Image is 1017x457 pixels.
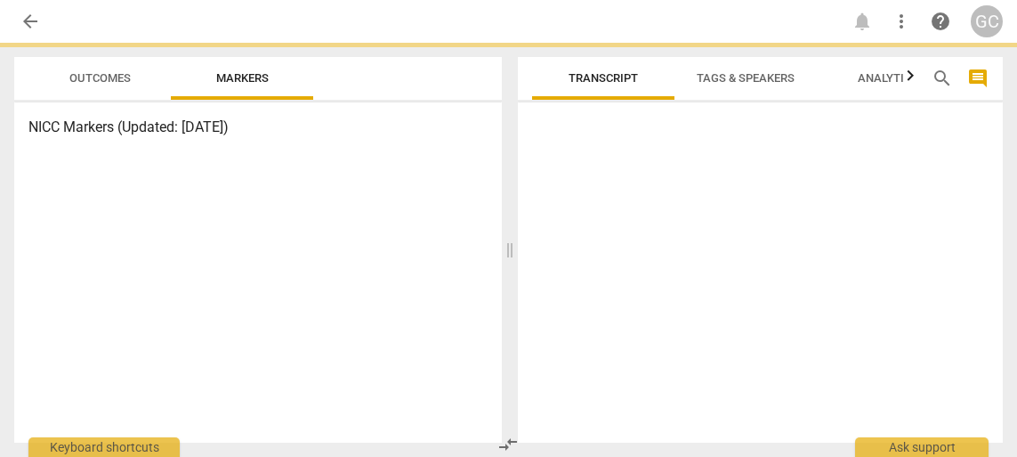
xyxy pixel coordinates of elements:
[967,68,989,89] span: comment
[932,68,953,89] span: search
[569,71,638,85] span: Transcript
[891,11,912,32] span: more_vert
[855,437,989,457] div: Ask support
[69,71,131,85] span: Outcomes
[928,64,956,93] button: Search
[971,5,1003,37] button: GC
[216,71,269,85] span: Markers
[858,71,918,85] span: Analytics
[924,5,956,37] a: Help
[497,434,519,455] span: compare_arrows
[28,117,488,138] h3: NICC Markers (Updated: [DATE])
[697,71,795,85] span: Tags & Speakers
[964,64,992,93] button: Show/Hide comments
[930,11,951,32] span: help
[28,437,180,457] div: Keyboard shortcuts
[20,11,41,32] span: arrow_back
